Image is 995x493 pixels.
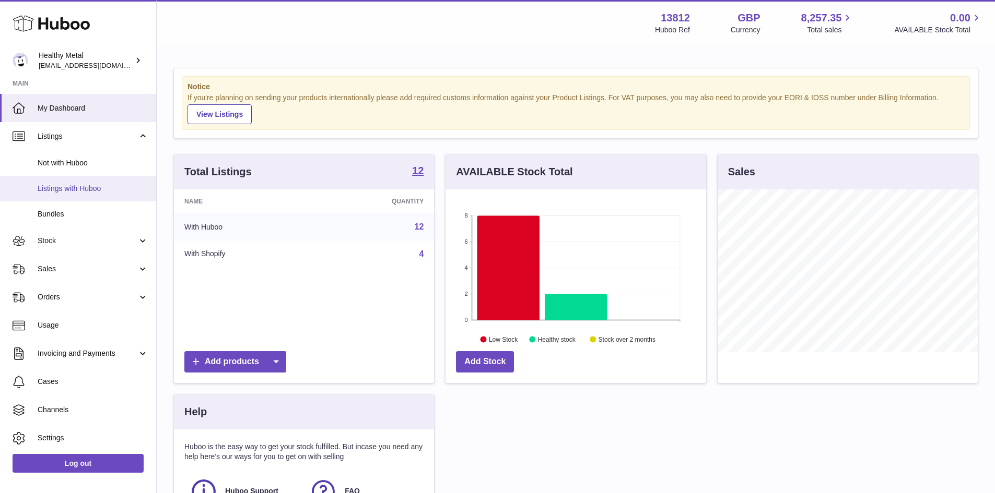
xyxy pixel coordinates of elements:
strong: Notice [188,82,964,92]
span: Bundles [38,209,148,219]
span: My Dashboard [38,103,148,113]
td: With Shopify [174,241,314,268]
strong: 13812 [661,11,690,25]
span: Stock [38,236,137,246]
th: Name [174,189,314,213]
text: 2 [465,291,468,297]
text: 6 [465,238,468,245]
a: 12 [415,222,424,231]
span: 8,257.35 [801,11,842,25]
h3: Total Listings [184,165,252,179]
span: Not with Huboo [38,158,148,168]
h3: Sales [728,165,755,179]
text: 8 [465,212,468,219]
text: Healthy stock [538,335,576,343]
span: Invoicing and Payments [38,348,137,358]
a: 12 [412,165,424,178]
strong: GBP [738,11,760,25]
text: 0 [465,317,468,323]
h3: Help [184,405,207,419]
div: If you're planning on sending your products internationally please add required customs informati... [188,93,964,124]
span: Settings [38,433,148,443]
a: 4 [419,249,424,258]
span: Listings with Huboo [38,184,148,194]
a: 8,257.35 Total sales [801,11,854,35]
a: Add Stock [456,351,514,372]
span: Sales [38,264,137,274]
th: Quantity [314,189,435,213]
a: View Listings [188,104,252,124]
text: 4 [465,264,468,271]
h3: AVAILABLE Stock Total [456,165,572,179]
span: Listings [38,131,137,141]
strong: 12 [412,165,424,176]
text: Low Stock [489,335,518,343]
a: Log out [13,454,144,473]
td: With Huboo [174,213,314,241]
span: [EMAIL_ADDRESS][DOMAIN_NAME] [39,61,154,69]
a: Add products [184,351,286,372]
span: Total sales [807,25,853,35]
p: Huboo is the easy way to get your stock fulfilled. But incase you need any help here's our ways f... [184,442,424,462]
div: Currency [731,25,760,35]
div: Huboo Ref [655,25,690,35]
div: Healthy Metal [39,51,133,70]
span: 0.00 [950,11,970,25]
a: 0.00 AVAILABLE Stock Total [894,11,982,35]
span: Channels [38,405,148,415]
span: Cases [38,377,148,387]
span: Orders [38,292,137,302]
span: Usage [38,320,148,330]
text: Stock over 2 months [599,335,655,343]
img: internalAdmin-13812@internal.huboo.com [13,53,28,68]
span: AVAILABLE Stock Total [894,25,982,35]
